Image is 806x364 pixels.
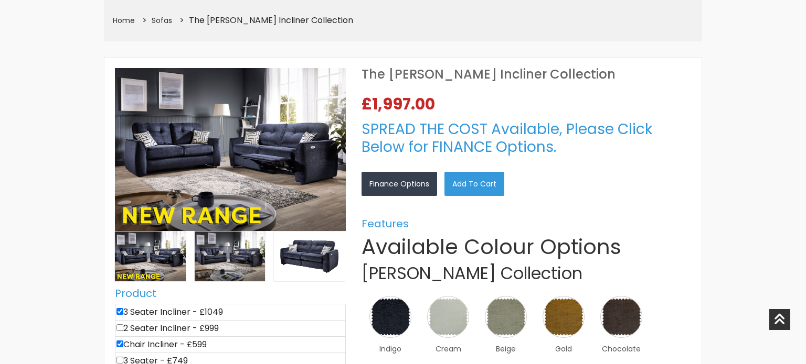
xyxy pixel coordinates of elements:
[362,172,437,196] a: Finance Options
[427,296,469,338] img: Cream
[115,336,346,353] li: Chair Incliner - £599
[152,15,172,26] a: Sofas
[362,96,439,112] span: £1,997.00
[176,13,354,29] li: The [PERSON_NAME] Incliner Collection
[369,343,411,355] span: Indigo
[362,68,691,81] h1: The [PERSON_NAME] Incliner Collection
[444,172,504,196] a: Add to Cart
[427,343,469,355] span: Cream
[600,296,642,338] img: Chocolate
[600,343,642,355] span: Chocolate
[115,304,346,321] li: 3 Seater Incliner - £1049
[362,120,691,156] h3: SPREAD THE COST Available, Please Click Below for FINANCE Options.
[362,234,691,259] h1: Available Colour Options
[369,296,411,338] img: Indigo
[113,15,135,26] a: Home
[485,343,527,355] span: Beige
[362,217,691,230] h5: Features
[485,296,527,338] img: Beige
[362,263,691,283] h2: [PERSON_NAME] Collection
[543,296,585,338] img: Gold
[543,343,585,355] span: Gold
[115,287,346,300] h5: Product
[115,320,346,337] li: 2 Seater Incliner - £999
